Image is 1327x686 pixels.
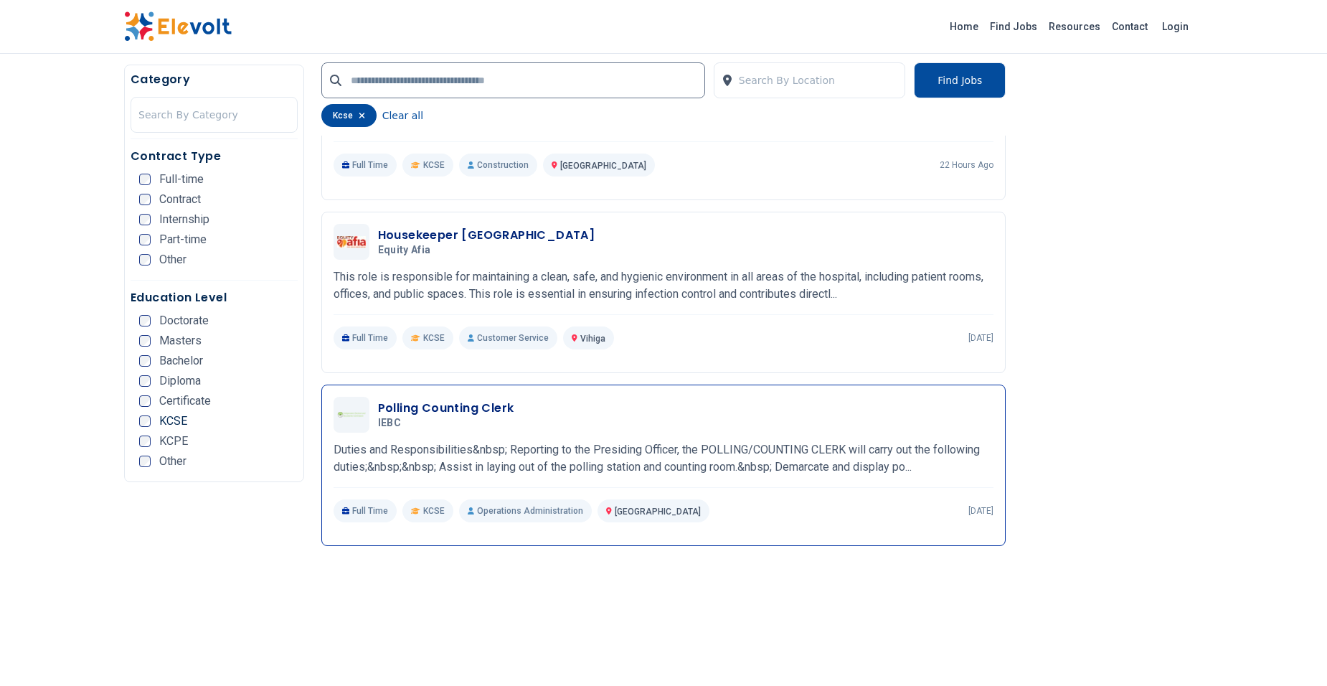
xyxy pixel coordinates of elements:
[139,194,151,205] input: Contract
[139,315,151,326] input: Doctorate
[968,505,993,517] p: [DATE]
[131,71,298,88] h5: Category
[139,436,151,447] input: KCPE
[159,234,207,245] span: Part-time
[984,15,1043,38] a: Find Jobs
[139,375,151,387] input: Diploma
[1106,15,1153,38] a: Contact
[1255,617,1327,686] iframe: Chat Widget
[159,355,203,367] span: Bachelor
[378,227,595,244] h3: Housekeeper [GEOGRAPHIC_DATA]
[1043,15,1106,38] a: Resources
[159,174,204,185] span: Full-time
[159,254,186,266] span: Other
[1023,182,1203,465] iframe: Advertisement
[334,441,994,476] p: Duties and Responsibilities&nbsp; Reporting to the Presiding Officer, the POLLING/COUNTING CLERK ...
[940,159,993,171] p: 22 hours ago
[159,335,202,347] span: Masters
[459,326,557,349] p: Customer Service
[131,289,298,306] h5: Education Level
[423,505,445,517] span: KCSE
[159,194,201,205] span: Contract
[337,412,366,418] img: IEBC
[560,161,646,171] span: [GEOGRAPHIC_DATA]
[321,104,377,127] div: kcse
[159,395,211,407] span: Certificate
[334,154,397,177] p: Full Time
[139,395,151,407] input: Certificate
[139,174,151,185] input: Full-time
[159,415,187,427] span: KCSE
[378,417,401,430] span: IEBC
[378,244,431,257] span: Equity Afia
[334,268,994,303] p: This role is responsible for maintaining a clean, safe, and hygienic environment in all areas of ...
[968,332,993,344] p: [DATE]
[159,315,209,326] span: Doctorate
[139,415,151,427] input: KCSE
[139,214,151,225] input: Internship
[159,456,186,467] span: Other
[615,507,701,517] span: [GEOGRAPHIC_DATA]
[944,15,984,38] a: Home
[423,332,445,344] span: KCSE
[334,499,397,522] p: Full Time
[337,236,366,248] img: Equity Afia
[159,375,201,387] span: Diploma
[914,62,1006,98] button: Find Jobs
[131,148,298,165] h5: Contract Type
[139,335,151,347] input: Masters
[139,355,151,367] input: Bachelor
[382,104,423,127] button: Clear all
[459,499,592,522] p: Operations Administration
[378,400,514,417] h3: Polling Counting Clerk
[139,254,151,266] input: Other
[139,456,151,467] input: Other
[334,326,397,349] p: Full Time
[159,214,209,225] span: Internship
[1153,12,1197,41] a: Login
[334,397,994,522] a: IEBCPolling Counting ClerkIEBCDuties and Responsibilities&nbsp; Reporting to the Presiding Office...
[580,334,605,344] span: Vihiga
[159,436,188,447] span: KCPE
[334,224,994,349] a: Equity AfiaHousekeeper [GEOGRAPHIC_DATA]Equity AfiaThis role is responsible for maintaining a cle...
[459,154,537,177] p: Construction
[139,234,151,245] input: Part-time
[423,159,445,171] span: KCSE
[124,11,232,42] img: Elevolt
